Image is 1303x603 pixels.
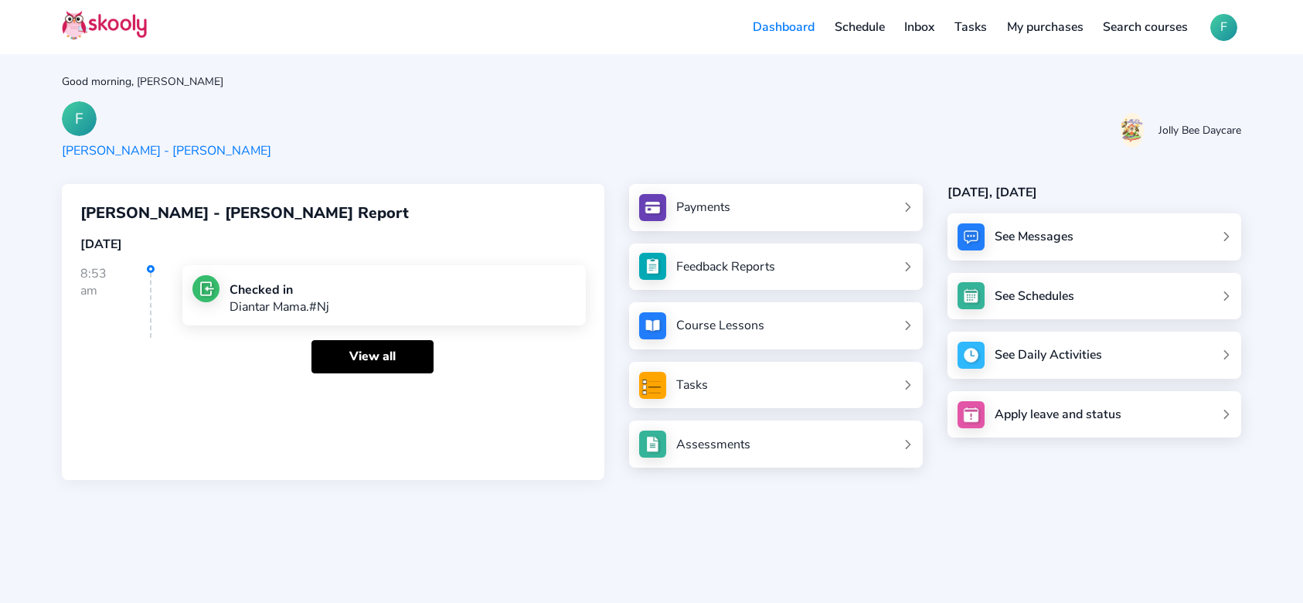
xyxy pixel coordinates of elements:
[743,15,825,39] a: Dashboard
[80,265,151,338] div: 8:53
[958,401,985,428] img: apply_leave.jpg
[995,346,1102,363] div: See Daily Activities
[230,281,329,298] div: Checked in
[639,253,666,280] img: see_atten.jpg
[947,391,1241,438] a: Apply leave and status
[639,372,913,399] a: Tasks
[1121,113,1144,148] img: 20201103140951286199961659839494hYz471L5eL1FsRFsP4.jpg
[80,236,586,253] div: [DATE]
[676,436,750,453] div: Assessments
[958,282,985,309] img: schedule.jpg
[62,10,147,40] img: Skooly
[80,282,150,299] div: am
[997,15,1094,39] a: My purchases
[676,199,730,216] div: Payments
[62,142,271,159] div: [PERSON_NAME] - [PERSON_NAME]
[944,15,997,39] a: Tasks
[1093,15,1198,39] a: Search courses
[947,273,1241,320] a: See Schedules
[230,298,329,315] p: Diantar Mama.#Nj
[639,372,666,399] img: tasksForMpWeb.png
[676,317,764,334] div: Course Lessons
[639,312,913,339] a: Course Lessons
[958,223,985,250] img: messages.jpg
[639,312,666,339] img: courses.jpg
[947,184,1241,201] div: [DATE], [DATE]
[639,431,913,458] a: Assessments
[1210,14,1241,41] button: F
[311,340,434,373] a: View all
[1158,123,1241,138] div: Jolly Bee Daycare
[676,376,708,393] div: Tasks
[192,275,219,302] img: checkin.jpg
[825,15,895,39] a: Schedule
[995,228,1073,245] div: See Messages
[895,15,945,39] a: Inbox
[639,194,666,221] img: payments.jpg
[80,203,409,223] span: [PERSON_NAME] - [PERSON_NAME] Report
[947,332,1241,379] a: See Daily Activities
[639,194,913,221] a: Payments
[995,406,1121,423] div: Apply leave and status
[62,74,1241,89] div: Good morning, [PERSON_NAME]
[995,288,1074,305] div: See Schedules
[958,342,985,369] img: activity.jpg
[676,258,775,275] div: Feedback Reports
[62,101,97,136] div: F
[639,431,666,458] img: assessments.jpg
[639,253,913,280] a: Feedback Reports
